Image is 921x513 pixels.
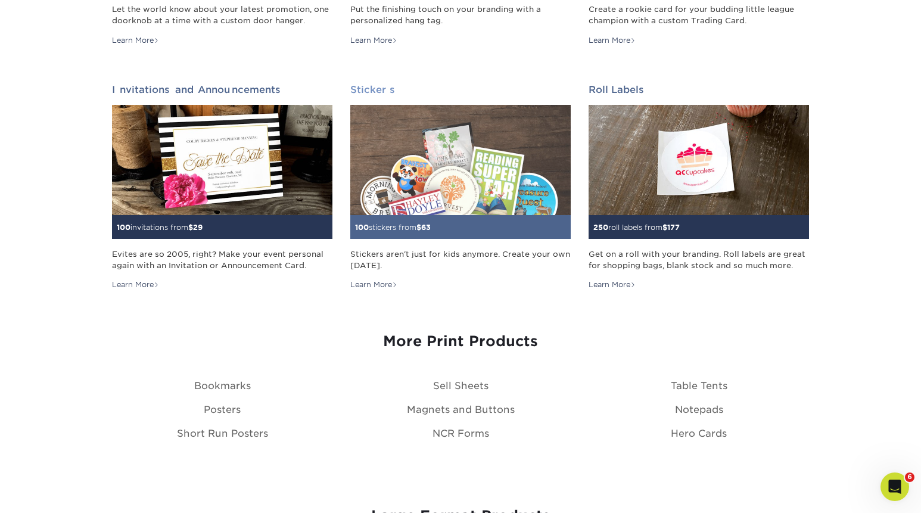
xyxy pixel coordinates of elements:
[433,428,489,439] a: NCR Forms
[671,428,727,439] a: Hero Cards
[350,248,571,271] div: Stickers aren't just for kids anymore. Create your own [DATE].
[117,223,130,232] span: 100
[589,248,809,271] div: Get on a roll with your branding. Roll labels are great for shopping bags, blank stock and so muc...
[112,333,809,350] h3: More Print Products
[589,35,636,46] div: Learn More
[112,105,332,215] img: Invitations and Announcements
[194,380,251,391] a: Bookmarks
[662,223,667,232] span: $
[188,223,193,232] span: $
[112,4,332,26] div: Let the world know about your latest promotion, one doorknob at a time with a custom door hanger.
[589,84,809,95] h2: Roll Labels
[350,105,571,215] img: Stickers
[416,223,421,232] span: $
[350,84,571,291] a: Stickers 100stickers from$63 Stickers aren't just for kids anymore. Create your own [DATE]. Learn...
[112,84,332,95] h2: Invitations and Announcements
[204,404,241,415] a: Posters
[193,223,203,232] span: 29
[880,472,909,501] iframe: Intercom live chat
[589,105,809,215] img: Roll Labels
[112,279,159,290] div: Learn More
[177,428,268,439] a: Short Run Posters
[355,223,369,232] span: 100
[905,472,914,482] span: 6
[112,248,332,271] div: Evites are so 2005, right? Make your event personal again with an Invitation or Announcement Card.
[350,4,571,26] div: Put the finishing touch on your branding with a personalized hang tag.
[671,380,727,391] a: Table Tents
[593,223,608,232] span: 250
[112,35,159,46] div: Learn More
[355,223,431,232] small: stickers from
[117,223,203,232] small: invitations from
[350,35,397,46] div: Learn More
[112,84,332,291] a: Invitations and Announcements 100invitations from$29 Evites are so 2005, right? Make your event p...
[589,84,809,291] a: Roll Labels 250roll labels from$177 Get on a roll with your branding. Roll labels are great for s...
[350,84,571,95] h2: Stickers
[593,223,680,232] small: roll labels from
[667,223,680,232] span: 177
[350,279,397,290] div: Learn More
[675,404,723,415] a: Notepads
[589,279,636,290] div: Learn More
[589,4,809,26] div: Create a rookie card for your budding little league champion with a custom Trading Card.
[421,223,431,232] span: 63
[407,404,515,415] a: Magnets and Buttons
[433,380,488,391] a: Sell Sheets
